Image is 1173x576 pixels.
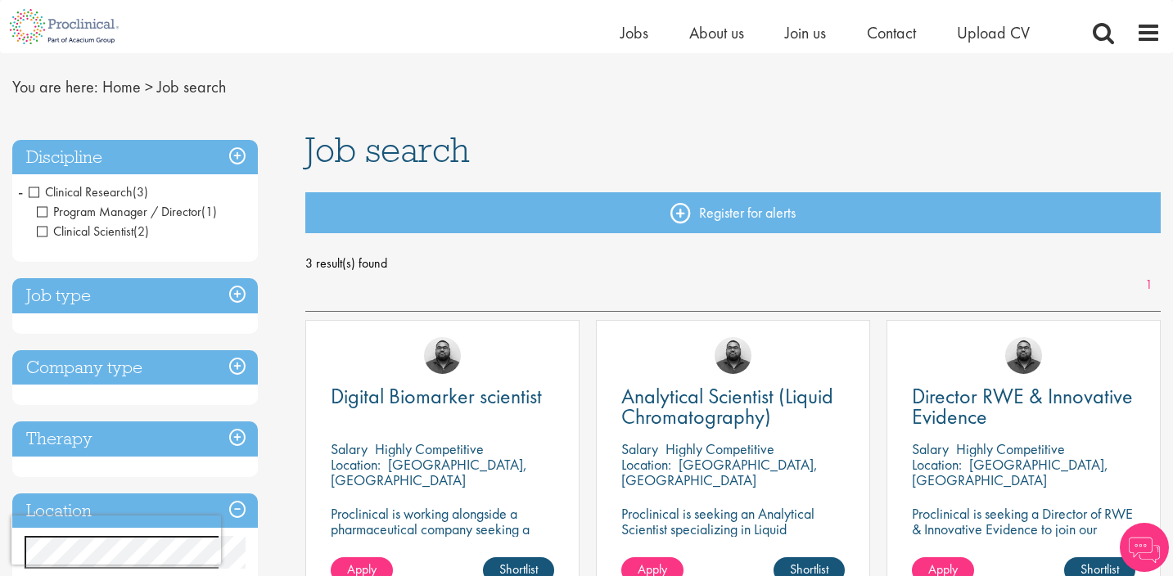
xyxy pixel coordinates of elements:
span: Location: [621,455,671,474]
a: 1 [1137,276,1161,295]
span: > [145,76,153,97]
a: Jobs [620,22,648,43]
span: Director RWE & Innovative Evidence [912,382,1133,430]
a: Contact [867,22,916,43]
a: Register for alerts [305,192,1161,233]
span: Clinical Scientist [37,223,133,240]
h3: Company type [12,350,258,385]
span: You are here: [12,76,98,97]
span: Job search [305,128,470,172]
p: Proclinical is seeking an Analytical Scientist specializing in Liquid Chromatography to join our ... [621,506,845,568]
span: Program Manager / Director [37,203,217,220]
span: Analytical Scientist (Liquid Chromatography) [621,382,833,430]
span: Clinical Research [29,183,133,200]
span: (3) [133,183,148,200]
a: Digital Biomarker scientist [331,386,554,407]
span: - [18,179,23,204]
p: [GEOGRAPHIC_DATA], [GEOGRAPHIC_DATA] [331,455,527,489]
span: Program Manager / Director [37,203,201,220]
span: Salary [331,439,368,458]
span: (2) [133,223,149,240]
p: [GEOGRAPHIC_DATA], [GEOGRAPHIC_DATA] [621,455,818,489]
span: Clinical Research [29,183,148,200]
p: Highly Competitive [375,439,484,458]
span: 3 result(s) found [305,251,1161,276]
p: Highly Competitive [665,439,774,458]
span: Clinical Scientist [37,223,149,240]
p: [GEOGRAPHIC_DATA], [GEOGRAPHIC_DATA] [912,455,1108,489]
span: Salary [912,439,949,458]
h3: Therapy [12,421,258,457]
a: breadcrumb link [102,76,141,97]
img: Ashley Bennett [1005,337,1042,374]
h3: Location [12,493,258,529]
img: Ashley Bennett [715,337,751,374]
a: Director RWE & Innovative Evidence [912,386,1135,427]
a: Join us [785,22,826,43]
iframe: reCAPTCHA [11,515,221,565]
p: Proclinical is seeking a Director of RWE & Innovative Evidence to join our client's team in [GEOG... [912,506,1135,568]
span: Job search [157,76,226,97]
a: Analytical Scientist (Liquid Chromatography) [621,386,845,427]
p: Highly Competitive [956,439,1065,458]
span: Location: [912,455,962,474]
h3: Job type [12,278,258,313]
h3: Discipline [12,140,258,175]
span: Location: [331,455,381,474]
span: (1) [201,203,217,220]
span: Digital Biomarker scientist [331,382,542,410]
a: About us [689,22,744,43]
img: Ashley Bennett [424,337,461,374]
span: Salary [621,439,658,458]
img: Chatbot [1120,523,1169,572]
a: Upload CV [957,22,1030,43]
